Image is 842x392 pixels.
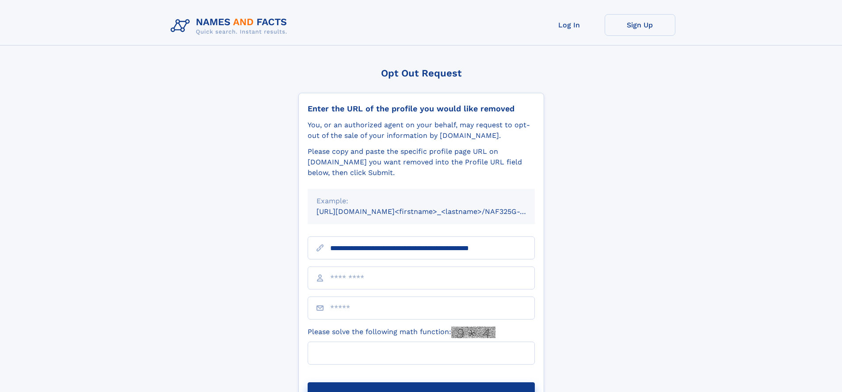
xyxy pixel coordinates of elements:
div: Example: [316,196,526,206]
div: Opt Out Request [298,68,544,79]
a: Log In [534,14,605,36]
div: You, or an authorized agent on your behalf, may request to opt-out of the sale of your informatio... [308,120,535,141]
div: Enter the URL of the profile you would like removed [308,104,535,114]
label: Please solve the following math function: [308,327,495,338]
a: Sign Up [605,14,675,36]
img: Logo Names and Facts [167,14,294,38]
div: Please copy and paste the specific profile page URL on [DOMAIN_NAME] you want removed into the Pr... [308,146,535,178]
small: [URL][DOMAIN_NAME]<firstname>_<lastname>/NAF325G-xxxxxxxx [316,207,552,216]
